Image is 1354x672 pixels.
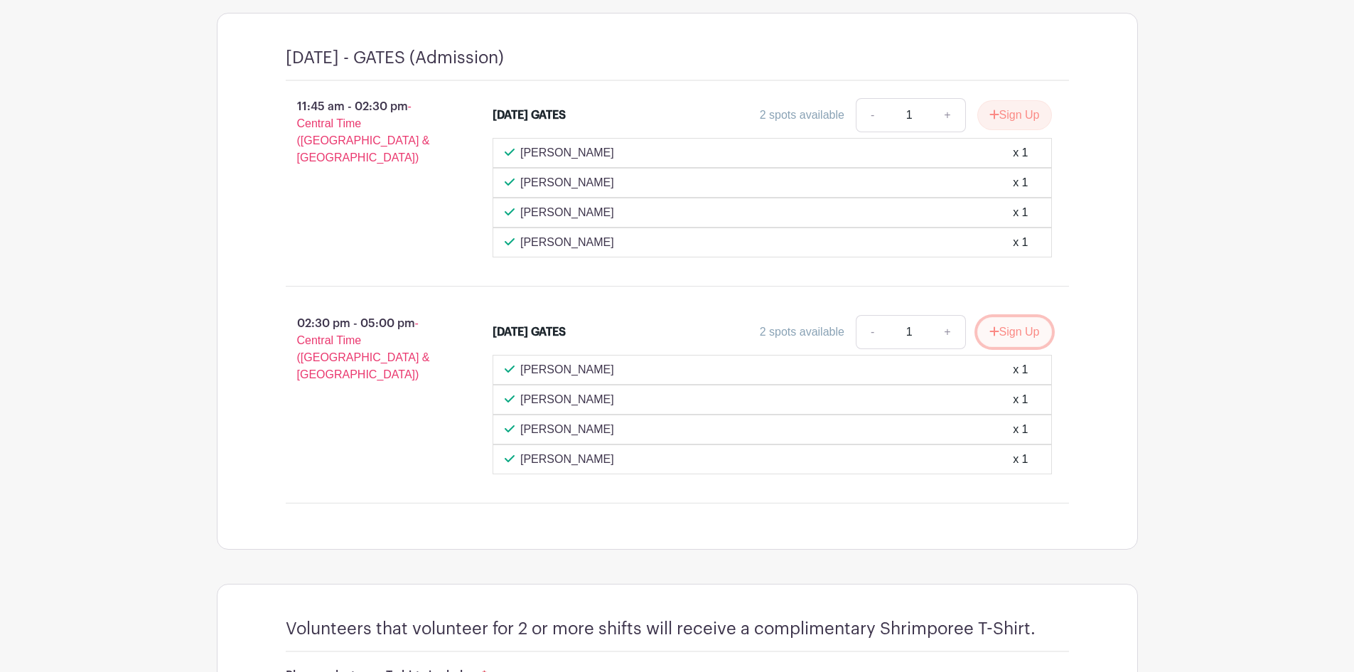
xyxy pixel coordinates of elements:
[520,204,614,221] p: [PERSON_NAME]
[1013,451,1028,468] div: x 1
[977,100,1052,130] button: Sign Up
[1013,361,1028,378] div: x 1
[263,92,471,172] p: 11:45 am - 02:30 pm
[263,309,471,389] p: 02:30 pm - 05:00 pm
[520,174,614,191] p: [PERSON_NAME]
[1013,204,1028,221] div: x 1
[1013,174,1028,191] div: x 1
[520,391,614,408] p: [PERSON_NAME]
[856,315,888,349] a: -
[930,315,965,349] a: +
[856,98,888,132] a: -
[1013,421,1028,438] div: x 1
[760,107,844,124] div: 2 spots available
[760,324,844,341] div: 2 spots available
[930,98,965,132] a: +
[493,324,566,341] div: [DATE] GATES
[520,144,614,161] p: [PERSON_NAME]
[520,234,614,251] p: [PERSON_NAME]
[297,317,430,380] span: - Central Time ([GEOGRAPHIC_DATA] & [GEOGRAPHIC_DATA])
[520,421,614,438] p: [PERSON_NAME]
[520,361,614,378] p: [PERSON_NAME]
[297,100,430,164] span: - Central Time ([GEOGRAPHIC_DATA] & [GEOGRAPHIC_DATA])
[286,619,1036,639] h4: Volunteers that volunteer for 2 or more shifts will receive a complimentary Shrimporee T-Shirt.
[1013,234,1028,251] div: x 1
[1013,144,1028,161] div: x 1
[520,451,614,468] p: [PERSON_NAME]
[493,107,566,124] div: [DATE] GATES
[1013,391,1028,408] div: x 1
[977,317,1052,347] button: Sign Up
[286,48,504,68] h4: [DATE] - GATES (Admission)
